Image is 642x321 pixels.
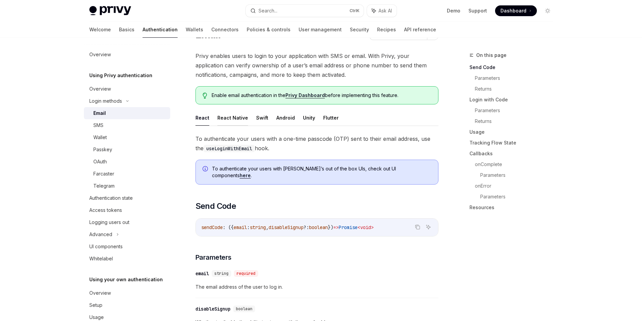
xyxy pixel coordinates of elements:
[186,22,203,38] a: Wallets
[285,92,325,98] a: Privy Dashboard
[84,240,170,253] a: UI components
[89,85,111,93] div: Overview
[89,301,102,309] div: Setup
[475,116,558,127] a: Returns
[84,119,170,131] a: SMS
[371,224,374,230] span: >
[476,51,507,59] span: On this page
[89,289,111,297] div: Overview
[89,255,113,263] div: Whitelabel
[223,224,234,230] span: : ({
[89,276,163,284] h5: Using your own authentication
[195,134,438,153] span: To authenticate your users with a one-time passcode (OTP) sent to their email address, use the hook.
[93,158,107,166] div: OAuth
[234,224,247,230] span: email
[84,253,170,265] a: Whitelabel
[349,8,360,13] span: Ctrl K
[377,22,396,38] a: Recipes
[195,270,209,277] div: email
[480,170,558,181] a: Parameters
[84,216,170,228] a: Logging users out
[350,22,369,38] a: Security
[84,156,170,168] a: OAuth
[93,182,115,190] div: Telegram
[203,166,209,173] svg: Info
[309,224,328,230] span: boolean
[469,62,558,73] a: Send Code
[84,131,170,143] a: Wallet
[480,191,558,202] a: Parameters
[84,83,170,95] a: Overview
[469,137,558,148] a: Tracking Flow State
[475,84,558,94] a: Returns
[84,180,170,192] a: Telegram
[195,51,438,79] span: Privy enables users to login to your application with SMS or email. With Privy, your application ...
[89,218,129,226] div: Logging users out
[468,7,487,14] a: Support
[475,159,558,170] a: onComplete
[266,224,269,230] span: ,
[246,5,364,17] button: Search...CtrlK
[89,206,122,214] div: Access tokens
[93,121,103,129] div: SMS
[211,22,239,38] a: Connectors
[333,224,339,230] span: =>
[404,22,436,38] a: API reference
[256,110,268,126] button: Swift
[475,181,558,191] a: onError
[250,224,266,230] span: string
[367,5,397,17] button: Ask AI
[84,143,170,156] a: Passkey
[93,109,106,117] div: Email
[247,22,291,38] a: Policies & controls
[203,93,207,99] svg: Tip
[195,306,231,312] div: disableSignup
[143,22,178,38] a: Authentication
[204,145,255,152] code: useLoginWithEmail
[93,146,112,154] div: Passkey
[495,5,537,16] a: Dashboard
[378,7,392,14] span: Ask AI
[469,94,558,105] a: Login with Code
[360,224,371,230] span: void
[93,133,107,141] div: Wallet
[269,224,304,230] span: disableSignup
[212,92,431,99] span: Enable email authentication in the before implementing this feature.
[195,283,438,291] span: The email address of the user to log in.
[475,105,558,116] a: Parameters
[358,224,360,230] span: <
[195,253,232,262] span: Parameters
[214,271,228,276] span: string
[93,170,114,178] div: Farcaster
[89,71,152,79] h5: Using Privy authentication
[236,306,252,312] span: boolean
[234,270,258,277] div: required
[323,110,339,126] button: Flutter
[84,192,170,204] a: Authentication state
[119,22,134,38] a: Basics
[258,7,277,15] div: Search...
[84,49,170,61] a: Overview
[413,223,422,231] button: Copy the contents from the code block
[217,110,248,126] button: React Native
[89,51,111,59] div: Overview
[469,148,558,159] a: Callbacks
[89,243,123,251] div: UI components
[195,110,209,126] button: React
[89,194,133,202] div: Authentication state
[542,5,553,16] button: Toggle dark mode
[89,230,112,238] div: Advanced
[475,73,558,84] a: Parameters
[240,172,251,179] a: here
[469,202,558,213] a: Resources
[201,224,223,230] span: sendCode
[89,97,122,105] div: Login methods
[469,127,558,137] a: Usage
[339,224,358,230] span: Promise
[424,223,433,231] button: Ask AI
[89,22,111,38] a: Welcome
[84,107,170,119] a: Email
[299,22,342,38] a: User management
[84,168,170,180] a: Farcaster
[304,224,309,230] span: ?:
